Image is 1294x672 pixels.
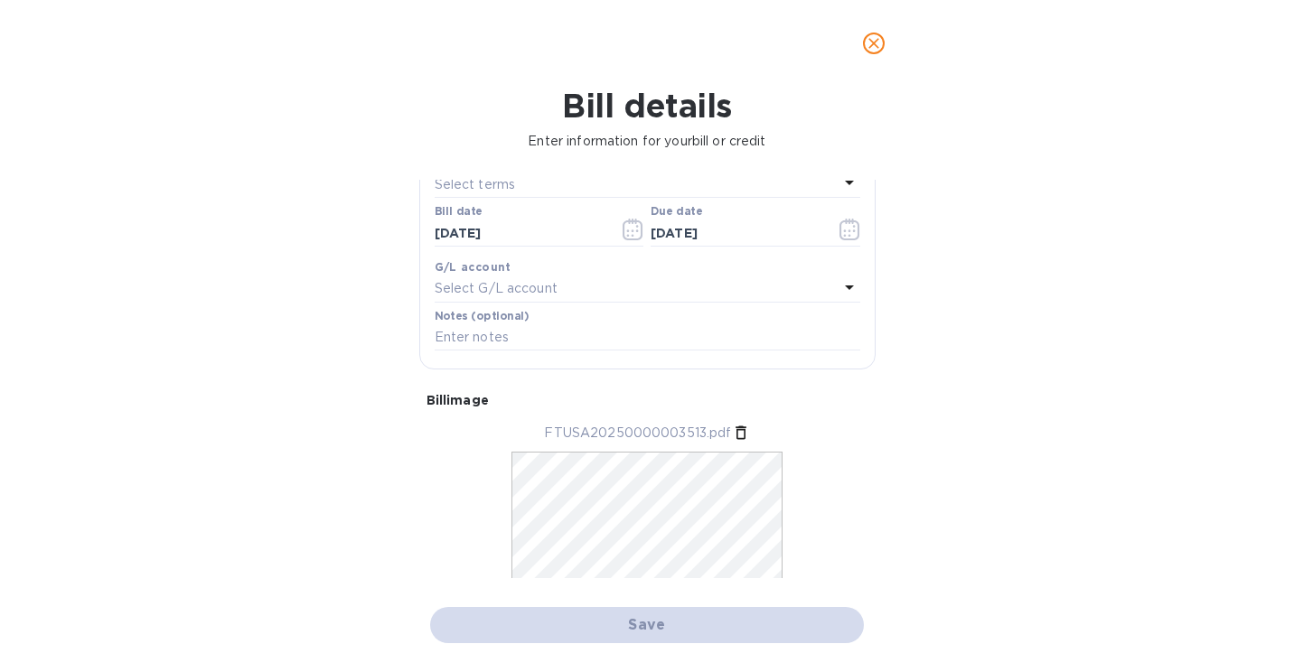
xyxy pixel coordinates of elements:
p: Enter information for your bill or credit [14,132,1280,151]
label: Notes (optional) [435,311,530,322]
p: Select G/L account [435,279,558,298]
p: Select terms [435,175,516,194]
h1: Bill details [14,87,1280,125]
label: Bill date [435,207,483,218]
input: Enter notes [435,324,860,351]
input: Select date [435,219,605,247]
input: Due date [651,219,821,247]
label: Due date [651,207,702,218]
button: close [852,22,895,65]
b: G/L account [435,260,511,274]
p: Bill image [427,391,868,409]
p: FTUSA20250000003513.pdf [544,424,731,443]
